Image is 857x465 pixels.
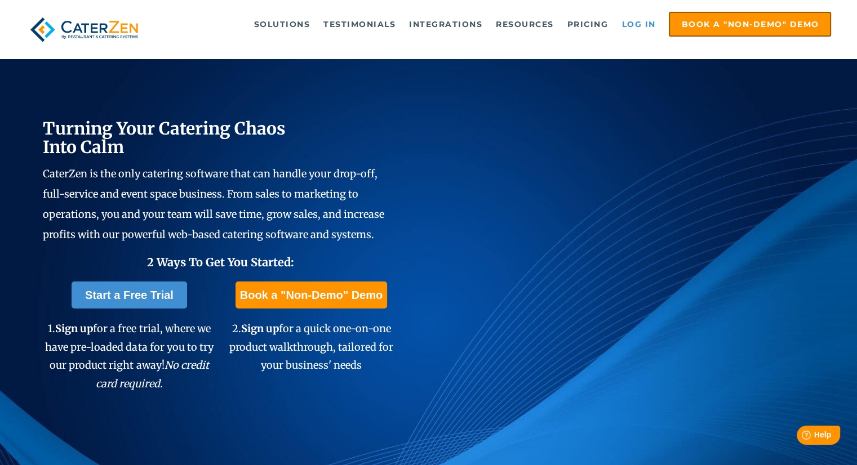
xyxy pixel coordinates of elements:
a: Resources [490,13,560,35]
a: Book a "Non-Demo" Demo [669,12,831,37]
span: 2. for a quick one-on-one product walkthrough, tailored for your business' needs [229,322,393,372]
span: 2 Ways To Get You Started: [146,255,294,269]
span: Sign up [55,322,93,335]
a: Solutions [248,13,316,35]
span: CaterZen is the only catering software that can handle your drop-off, full-service and event spac... [43,167,384,241]
a: Testimonials [318,13,401,35]
a: Log in [616,13,661,35]
span: Turning Your Catering Chaos Into Calm [43,118,286,158]
em: No credit card required. [96,359,209,390]
a: Pricing [562,13,614,35]
iframe: Help widget launcher [757,421,845,453]
a: Integrations [403,13,488,35]
span: Sign up [241,322,278,335]
img: caterzen [26,12,143,47]
a: Start a Free Trial [72,281,187,308]
div: Navigation Menu [163,12,831,37]
span: 1. for a free trial, where we have pre-loaded data for you to try our product right away! [45,322,213,390]
a: Book a "Non-Demo" Demo [236,281,387,308]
